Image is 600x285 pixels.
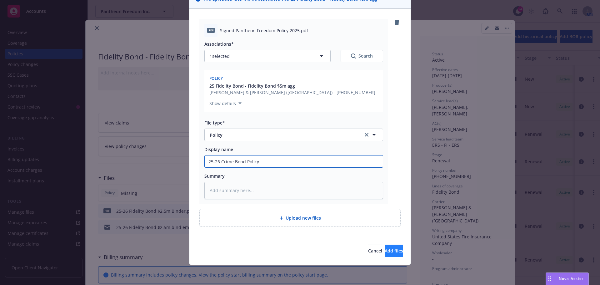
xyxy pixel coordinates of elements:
div: Drag to move [546,273,554,285]
div: Upload new files [199,209,401,227]
span: Upload new files [286,215,321,221]
button: Nova Assist [546,272,589,285]
span: Nova Assist [559,276,583,281]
